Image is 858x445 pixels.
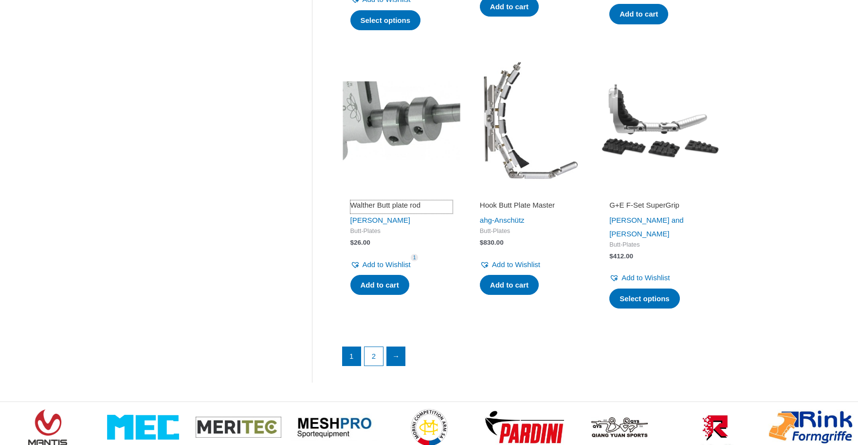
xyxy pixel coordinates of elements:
[609,252,613,260] span: $
[480,200,582,210] h2: Hook Butt Plate Master
[350,239,354,246] span: $
[480,227,582,235] span: Butt-Plates
[480,239,504,246] bdi: 830.00
[480,275,539,295] a: Add to cart: “Hook Butt Plate Master”
[609,187,712,198] iframe: Customer reviews powered by Trustpilot
[350,258,411,271] a: Add to Wishlist
[609,200,712,210] h2: G+E F-Set SuperGrip
[601,61,720,181] img: G+E F-Set SuperGrip
[365,347,383,366] a: Page 2
[621,273,670,282] span: Add to Wishlist
[480,200,582,213] a: Hook Butt Plate Master
[609,252,633,260] bdi: 412.00
[350,216,410,224] a: [PERSON_NAME]
[363,260,411,269] span: Add to Wishlist
[609,216,684,238] a: [PERSON_NAME] and [PERSON_NAME]
[350,227,453,235] span: Butt-Plates
[609,200,712,213] a: G+E F-Set SuperGrip
[609,289,680,309] a: Select options for “G+E F-Set SuperGrip”
[480,216,525,224] a: ahg-Anschütz
[350,239,370,246] bdi: 26.00
[609,271,670,285] a: Add to Wishlist
[342,347,721,371] nav: Product Pagination
[342,61,461,181] img: Walther Butt plate rod
[350,200,453,210] h2: Walther Butt plate rod
[471,61,591,181] img: Hook Butt Plate Master
[609,241,712,249] span: Butt-Plates
[350,200,453,213] a: Walther Butt plate rod
[480,258,540,271] a: Add to Wishlist
[350,10,421,31] a: Select options for “G+E Butt-plate XTREME”
[609,4,668,24] a: Add to cart: “Walther PERFORMANCE Buttplate”
[350,187,453,198] iframe: Customer reviews powered by Trustpilot
[387,347,405,366] a: →
[411,254,419,261] span: 1
[350,275,409,295] a: Add to cart: “Walther Butt plate rod”
[343,347,361,366] span: Page 1
[480,239,484,246] span: $
[480,187,582,198] iframe: Customer reviews powered by Trustpilot
[492,260,540,269] span: Add to Wishlist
